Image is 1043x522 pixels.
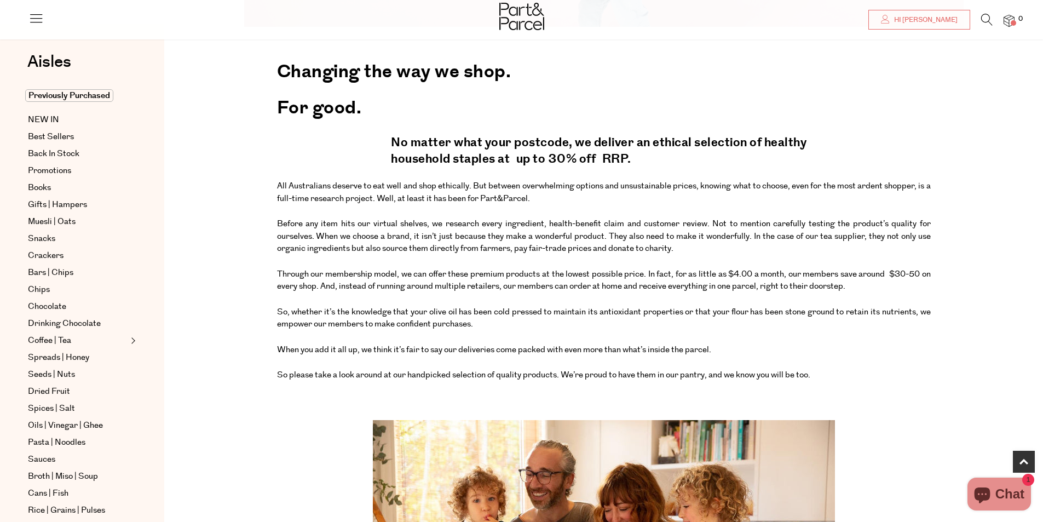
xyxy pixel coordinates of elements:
[28,147,79,160] span: Back In Stock
[891,15,958,25] span: Hi [PERSON_NAME]
[28,419,103,432] span: Oils | Vinegar | Ghee
[28,130,74,144] span: Best Sellers
[28,181,128,194] a: Books
[868,10,970,30] a: Hi [PERSON_NAME]
[277,88,931,124] h2: For good.
[28,198,87,211] span: Gifts | Hampers
[28,436,128,449] a: Pasta | Noodles
[28,402,75,415] span: Spices | Salt
[28,164,128,177] a: Promotions
[277,365,931,386] p: So please take a look around at our handpicked selection of quality products. We’re proud to have...
[277,340,931,360] p: When you add it all up, we think it’s fair to say our deliveries come packed with even more than ...
[964,478,1034,513] inbox-online-store-chat: Shopify online store chat
[28,232,55,245] span: Snacks
[28,453,128,466] a: Sauces
[28,368,128,381] a: Seeds | Nuts
[499,3,544,30] img: Part&Parcel
[28,334,128,347] a: Coffee | Tea
[28,317,101,330] span: Drinking Chocolate
[28,368,75,381] span: Seeds | Nuts
[391,129,816,176] h4: No matter what your postcode, we deliver an ethical selection of healthy household staples at up ...
[28,266,128,279] a: Bars | Chips
[28,504,128,517] a: Rice | Grains | Pulses
[277,176,931,209] p: All Australians deserve to eat well and shop ethically. But between overwhelming options and unsu...
[28,300,128,313] a: Chocolate
[28,351,128,364] a: Spreads | Honey
[28,147,128,160] a: Back In Stock
[277,302,931,335] p: So, whether it’s the knowledge that your olive oil has been cold pressed to maintain its antioxid...
[28,215,76,228] span: Muesli | Oats
[28,453,55,466] span: Sauces
[28,181,51,194] span: Books
[28,198,128,211] a: Gifts | Hampers
[128,334,136,347] button: Expand/Collapse Coffee | Tea
[1004,15,1015,26] a: 0
[28,130,128,144] a: Best Sellers
[1016,14,1025,24] span: 0
[28,351,89,364] span: Spreads | Honey
[28,300,66,313] span: Chocolate
[27,54,71,81] a: Aisles
[28,334,71,347] span: Coffee | Tea
[28,504,105,517] span: Rice | Grains | Pulses
[277,214,931,259] p: Before any item hits our virtual shelves, we research every ingredient, health-benefit claim and ...
[28,249,128,262] a: Crackers
[277,51,931,88] h2: Changing the way we shop.
[27,50,71,74] span: Aisles
[28,266,73,279] span: Bars | Chips
[28,113,59,127] span: NEW IN
[28,470,98,483] span: Broth | Miso | Soup
[28,89,128,102] a: Previously Purchased
[28,436,85,449] span: Pasta | Noodles
[28,215,128,228] a: Muesli | Oats
[28,283,50,296] span: Chips
[28,249,64,262] span: Crackers
[28,113,128,127] a: NEW IN
[28,385,70,398] span: Dried Fruit
[28,283,128,296] a: Chips
[28,470,128,483] a: Broth | Miso | Soup
[28,487,128,500] a: Cans | Fish
[28,232,128,245] a: Snacks
[28,385,128,398] a: Dried Fruit
[28,164,71,177] span: Promotions
[28,487,68,500] span: Cans | Fish
[28,317,128,330] a: Drinking Chocolate
[28,419,128,432] a: Oils | Vinegar | Ghee
[25,89,113,102] span: Previously Purchased
[28,402,128,415] a: Spices | Salt
[277,265,931,297] p: Through our membership model, we can offer these premium products at the lowest possible price. I...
